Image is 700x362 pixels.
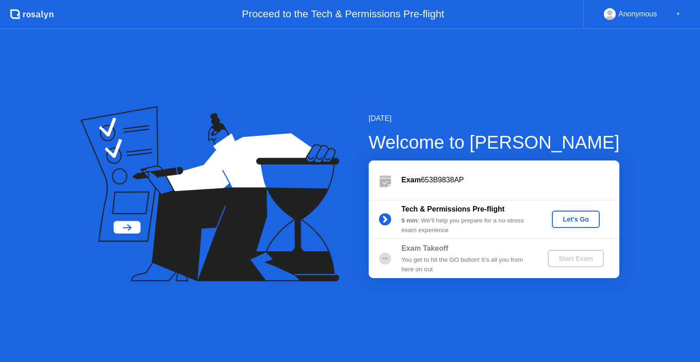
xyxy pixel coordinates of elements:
button: Start Exam [548,250,604,267]
div: [DATE] [369,113,620,124]
div: Welcome to [PERSON_NAME] [369,129,620,156]
b: Exam Takeoff [401,244,448,252]
div: ▼ [676,8,680,20]
div: Start Exam [551,255,600,262]
div: Let's Go [556,216,596,223]
div: Anonymous [618,8,657,20]
b: 5 min [401,217,418,224]
div: 653B9838AP [401,175,619,186]
div: : We’ll help you prepare for a no-stress exam experience [401,216,533,235]
button: Let's Go [552,211,600,228]
b: Tech & Permissions Pre-flight [401,205,504,213]
div: You get to hit the GO button! It’s all you from here on out [401,255,533,274]
b: Exam [401,176,421,184]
